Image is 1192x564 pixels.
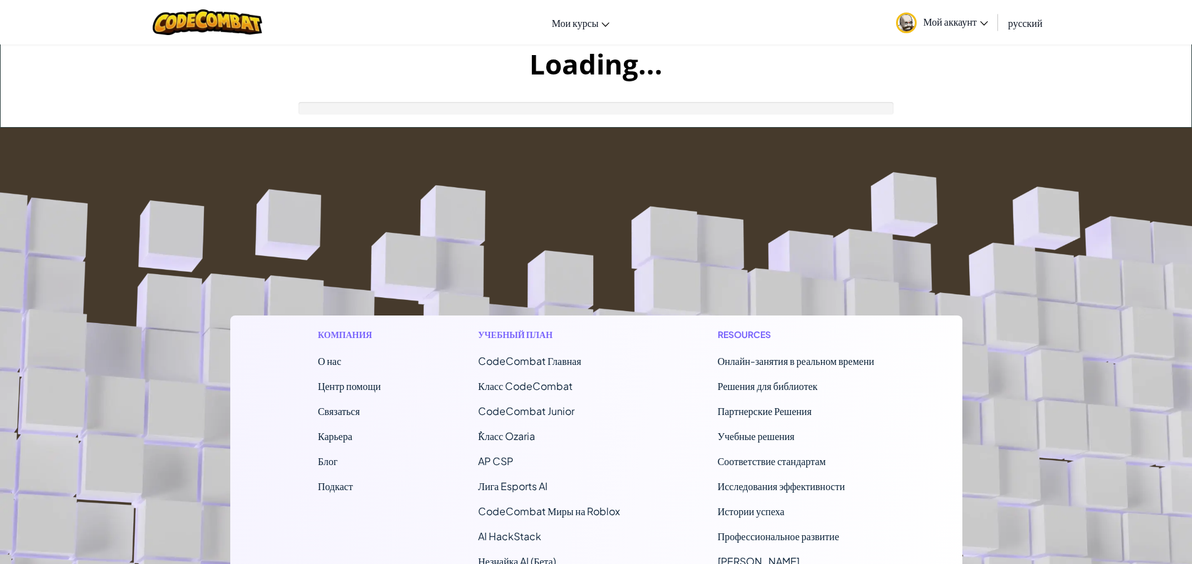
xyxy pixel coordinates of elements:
h1: Loading... [1,44,1191,83]
img: CodeCombat logo [153,9,262,35]
h1: Компания [318,328,381,341]
span: Связаться [318,404,360,418]
img: avatar [896,13,917,33]
a: AI HackStack [478,530,541,543]
a: Центр помощи [318,379,381,392]
a: AP CSP [478,454,513,468]
a: Решения для библиотек [718,379,818,392]
a: русский [1002,6,1049,39]
a: Карьера [318,429,352,443]
a: Класс CodeCombat [478,379,573,392]
span: CodeCombat Главная [478,354,581,367]
a: Профессиональное развитие [718,530,839,543]
a: О нас [318,354,341,367]
span: русский [1008,16,1042,29]
h1: Учебный план [478,328,620,341]
a: Подкаст [318,479,353,493]
a: CodeCombat Junior [478,404,574,418]
a: Партнерские Решения [718,404,812,418]
a: Исследования эффективности [718,479,845,493]
a: CodeCombat Миры на Roblox [478,505,620,518]
a: ٌКласс Ozaria [478,429,535,443]
a: Истории успеха [718,505,785,518]
h1: Resources [718,328,874,341]
a: Лига Esports AI [478,479,548,493]
a: Учебные решения [718,429,795,443]
a: Соответствие стандартам [718,454,826,468]
span: Мой аккаунт [923,15,988,28]
a: Мои курсы [546,6,616,39]
a: Мой аккаунт [890,3,994,42]
a: Онлайн-занятия в реальном времени [718,354,874,367]
a: Блог [318,454,338,468]
span: Мои курсы [552,16,599,29]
